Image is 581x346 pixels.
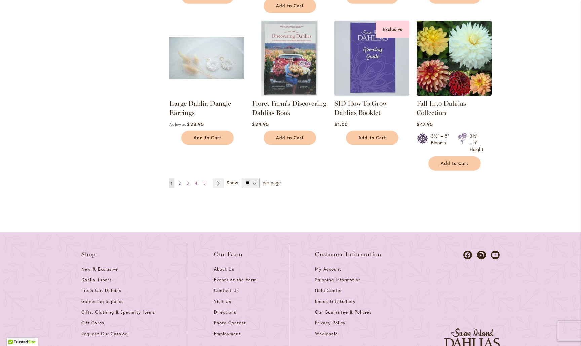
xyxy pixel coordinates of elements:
span: $1.00 [334,121,347,127]
span: $47.95 [417,121,433,127]
button: Add to Cart [428,156,481,171]
span: Events at the Farm [214,277,256,283]
span: Gift Cards [81,320,104,326]
img: Large Dahlia Dangle Earrings [169,21,244,96]
a: Large Dahlia Dangle Earrings [169,91,244,97]
span: Visit Us [214,299,231,304]
button: Add to Cart [264,131,316,145]
span: 3 [187,181,189,186]
a: SID How To Grow Dahlias Booklet [334,99,387,117]
span: About Us [214,266,234,272]
img: Swan Island Dahlias - How to Grow Guide [334,21,409,96]
span: Gifts, Clothing & Specialty Items [81,309,155,315]
span: Add to Cart [441,161,468,166]
a: Dahlias on Facebook [463,251,472,259]
span: Shop [81,251,96,258]
div: Exclusive [376,21,409,38]
span: Bonus Gift Gallery [315,299,355,304]
img: Floret Farm's Discovering Dahlias Book [252,21,327,96]
button: Add to Cart [346,131,398,145]
a: Floret Farm's Discovering Dahlias Book [252,91,327,97]
span: 5 [203,181,206,186]
a: Fall Into Dahlias Collection [417,99,466,117]
button: Add to Cart [181,131,234,145]
span: Help Center [315,288,342,293]
span: My Account [315,266,341,272]
span: Request Our Catalog [81,331,128,337]
a: Swan Island Dahlias - How to Grow Guide Exclusive [334,91,409,97]
span: Fresh Cut Dahlias [81,288,121,293]
a: Dahlias on Instagram [477,251,486,259]
div: 3½' – 5' Height [470,133,483,153]
a: Floret Farm's Discovering Dahlias Book [252,99,326,117]
span: Add to Cart [194,135,221,141]
span: Photo Contest [214,320,246,326]
a: 2 [177,178,182,188]
span: 4 [195,181,197,186]
span: Add to Cart [276,3,304,9]
span: Customer Information [315,251,382,258]
span: 2 [179,181,181,186]
span: Add to Cart [276,135,304,141]
span: Shipping Information [315,277,361,283]
a: 3 [185,178,191,188]
span: $24.95 [252,121,269,127]
span: Show [227,179,238,185]
span: As low as [169,122,186,127]
span: Gardening Supplies [81,299,124,304]
span: Contact Us [214,288,239,293]
a: Dahlias on Youtube [491,251,500,259]
span: Our Guarantee & Policies [315,309,371,315]
span: Employment [214,331,241,337]
span: 1 [171,181,172,186]
iframe: Launch Accessibility Center [5,322,24,341]
a: 5 [202,178,207,188]
span: Privacy Policy [315,320,346,326]
div: 3½" – 8" Blooms [431,133,450,153]
span: Our Farm [214,251,243,258]
span: per page [263,179,281,185]
span: Add to Cart [358,135,386,141]
img: Fall Into Dahlias Collection [417,21,492,96]
span: Dahlia Tubers [81,277,112,283]
span: Wholesale [315,331,338,337]
span: Directions [214,309,236,315]
span: New & Exclusive [81,266,118,272]
a: Large Dahlia Dangle Earrings [169,99,231,117]
a: 4 [193,178,199,188]
a: Fall Into Dahlias Collection [417,91,492,97]
span: $28.95 [187,121,204,127]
